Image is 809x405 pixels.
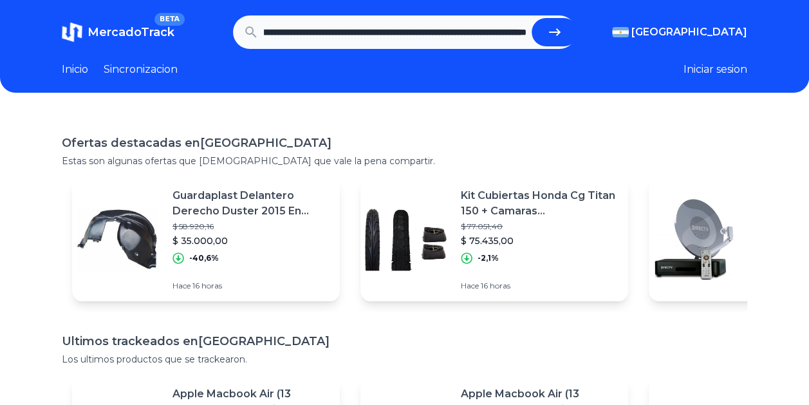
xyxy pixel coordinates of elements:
[612,27,629,37] img: Argentina
[649,194,739,285] img: Featured image
[88,25,174,39] span: MercadoTrack
[478,253,499,263] p: -2,1%
[172,234,330,247] p: $ 35.000,00
[62,134,747,152] h1: Ofertas destacadas en [GEOGRAPHIC_DATA]
[172,188,330,219] p: Guardaplast Delantero Derecho Duster 2015 En Adelante
[461,234,618,247] p: $ 75.435,00
[360,194,451,285] img: Featured image
[62,22,174,42] a: MercadoTrackBETA
[683,62,747,77] button: Iniciar sesion
[172,221,330,232] p: $ 58.920,16
[62,332,747,350] h1: Ultimos trackeados en [GEOGRAPHIC_DATA]
[631,24,747,40] span: [GEOGRAPHIC_DATA]
[62,62,88,77] a: Inicio
[461,281,618,291] p: Hace 16 horas
[104,62,178,77] a: Sincronizacion
[172,281,330,291] p: Hace 16 horas
[62,155,747,167] p: Estas son algunas ofertas que [DEMOGRAPHIC_DATA] que vale la pena compartir.
[62,353,747,366] p: Los ultimos productos que se trackearon.
[461,188,618,219] p: Kit Cubiertas Honda Cg Titan 150 + Camaras [PERSON_NAME]
[154,13,185,26] span: BETA
[461,221,618,232] p: $ 77.051,40
[189,253,219,263] p: -40,6%
[62,22,82,42] img: MercadoTrack
[360,178,628,301] a: Featured imageKit Cubiertas Honda Cg Titan 150 + Camaras [PERSON_NAME]$ 77.051,40$ 75.435,00-2,1%...
[72,178,340,301] a: Featured imageGuardaplast Delantero Derecho Duster 2015 En Adelante$ 58.920,16$ 35.000,00-40,6%Ha...
[72,194,162,285] img: Featured image
[612,24,747,40] button: [GEOGRAPHIC_DATA]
